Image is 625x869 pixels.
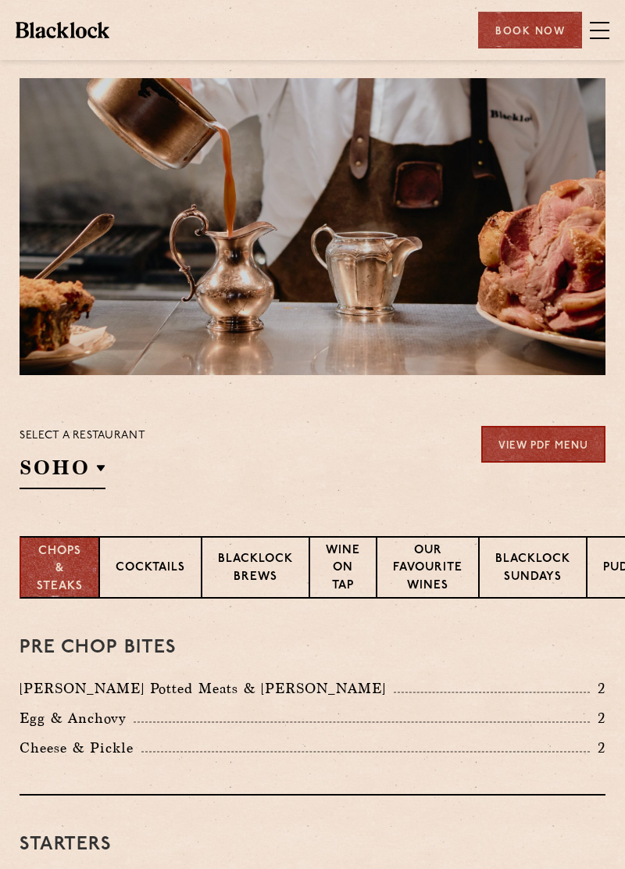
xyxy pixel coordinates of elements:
img: BL_Textured_Logo-footer-cropped.svg [16,22,109,38]
p: 2 [590,678,605,699]
p: [PERSON_NAME] Potted Meats & [PERSON_NAME] [20,678,394,699]
h3: Pre Chop Bites [20,638,605,658]
p: Chops & Steaks [37,543,83,596]
h2: SOHO [20,454,105,489]
p: Blacklock Sundays [495,551,570,588]
p: 2 [590,738,605,758]
p: Blacklock Brews [218,551,293,588]
p: Our favourite wines [393,542,462,597]
div: Book Now [478,12,582,48]
p: Cheese & Pickle [20,737,141,759]
p: Wine on Tap [326,542,360,597]
a: View PDF Menu [481,426,605,463]
p: Select a restaurant [20,426,145,446]
p: Cocktails [116,560,185,579]
p: Egg & Anchovy [20,707,134,729]
h3: Starters [20,835,605,855]
p: 2 [590,708,605,728]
